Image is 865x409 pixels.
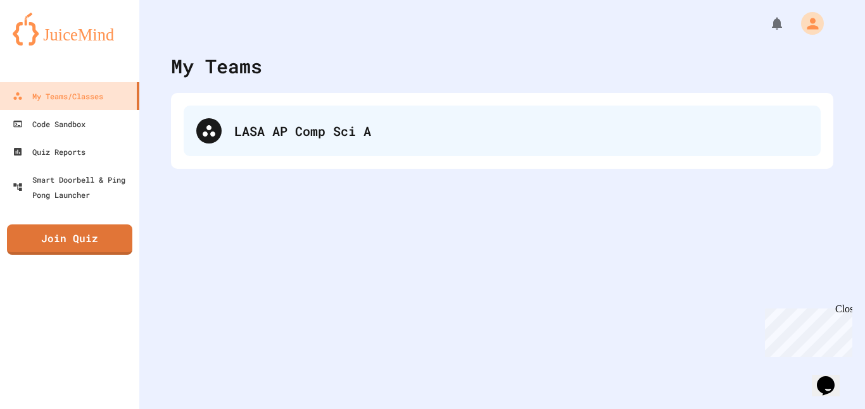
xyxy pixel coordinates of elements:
div: My Teams/Classes [13,89,103,104]
div: Quiz Reports [13,144,85,159]
div: Smart Doorbell & Ping Pong Launcher [13,172,134,202]
div: LASA AP Comp Sci A [184,106,821,156]
div: My Teams [171,52,262,80]
div: Code Sandbox [13,116,85,131]
iframe: chat widget [812,358,852,396]
div: LASA AP Comp Sci A [234,121,808,140]
iframe: chat widget [760,303,852,357]
div: Chat with us now!Close [5,5,87,80]
a: Join Quiz [7,224,132,255]
div: My Account [788,9,827,38]
div: My Notifications [746,13,788,34]
img: logo-orange.svg [13,13,127,46]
